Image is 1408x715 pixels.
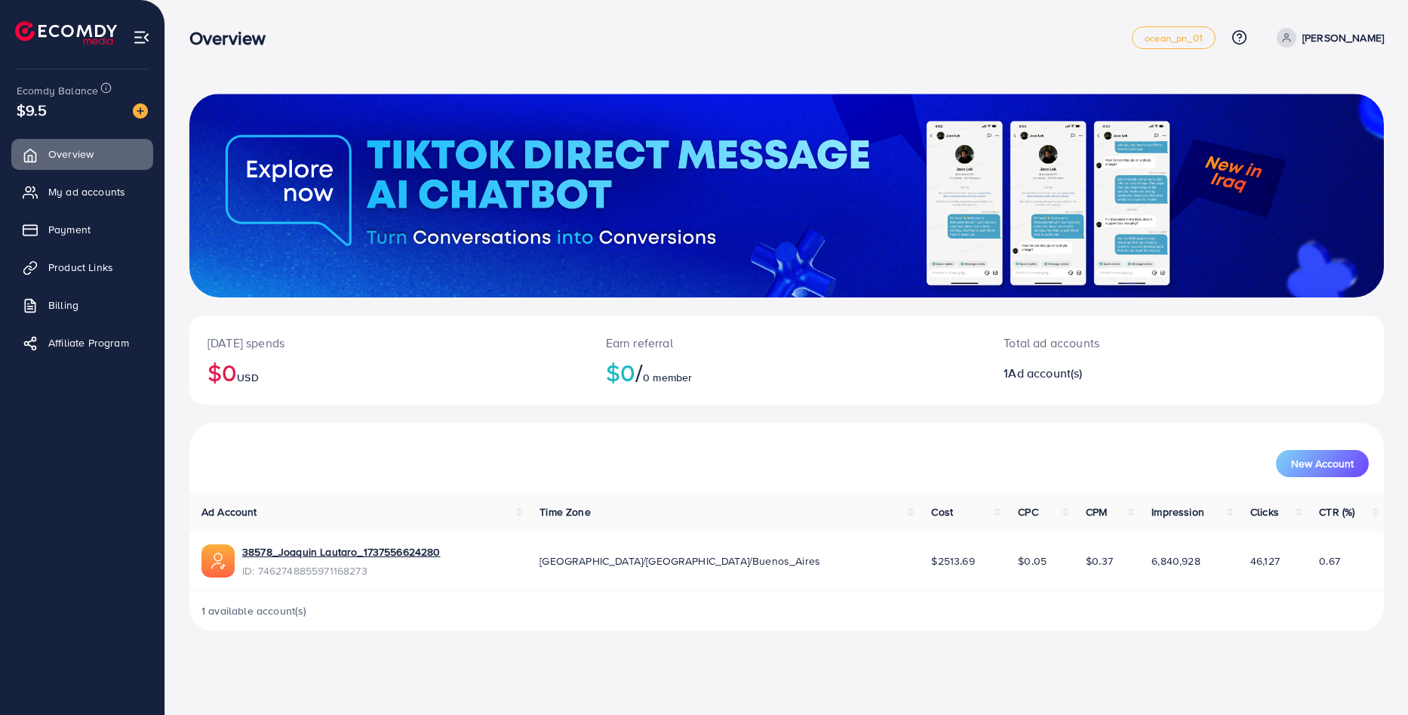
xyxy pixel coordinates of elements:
h2: $0 [606,358,968,387]
span: USD [237,370,258,385]
span: CPM [1086,504,1107,519]
span: Payment [48,222,91,237]
p: [DATE] spends [208,334,570,352]
span: 46,127 [1250,553,1280,569]
span: 0.67 [1319,553,1340,569]
img: image [133,103,148,119]
span: New Account [1291,458,1354,469]
iframe: Chat [1344,647,1397,704]
p: Total ad accounts [1004,334,1266,352]
a: 38578_Joaquin Lautaro_1737556624280 [242,544,441,559]
span: Ad Account [201,504,257,519]
h3: Overview [189,27,278,49]
img: logo [15,21,117,45]
span: 0 member [643,370,692,385]
span: $0.37 [1086,553,1113,569]
span: Ecomdy Balance [17,83,98,98]
p: [PERSON_NAME] [1302,29,1384,47]
span: Time Zone [540,504,590,519]
a: Payment [11,214,153,245]
a: My ad accounts [11,177,153,207]
span: [GEOGRAPHIC_DATA]/[GEOGRAPHIC_DATA]/Buenos_Aires [540,553,820,569]
span: Affiliate Program [48,335,129,350]
a: Affiliate Program [11,328,153,358]
span: Impression [1151,504,1204,519]
img: menu [133,29,150,46]
p: Earn referral [606,334,968,352]
span: Product Links [48,260,113,275]
span: 6,840,928 [1151,553,1200,569]
span: CPC [1018,504,1038,519]
span: Overview [48,146,94,162]
span: ID: 7462748855971168273 [242,563,441,578]
h2: $0 [208,358,570,387]
span: 1 available account(s) [201,603,307,618]
span: / [635,355,643,390]
img: ic-ads-acc.e4c84228.svg [201,544,235,578]
a: Product Links [11,252,153,282]
span: Billing [48,297,78,313]
span: Cost [931,504,953,519]
span: $2513.69 [931,553,974,569]
a: ocean_pn_01 [1132,26,1216,49]
span: CTR (%) [1319,504,1354,519]
span: My ad accounts [48,184,125,199]
a: [PERSON_NAME] [1271,28,1384,48]
span: Ad account(s) [1008,365,1082,381]
span: $0.05 [1018,553,1047,569]
span: $9.5 [17,99,48,121]
a: Overview [11,139,153,169]
h2: 1 [1004,366,1266,381]
span: Clicks [1250,504,1279,519]
span: ocean_pn_01 [1145,33,1203,43]
a: Billing [11,290,153,320]
button: New Account [1276,450,1369,477]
